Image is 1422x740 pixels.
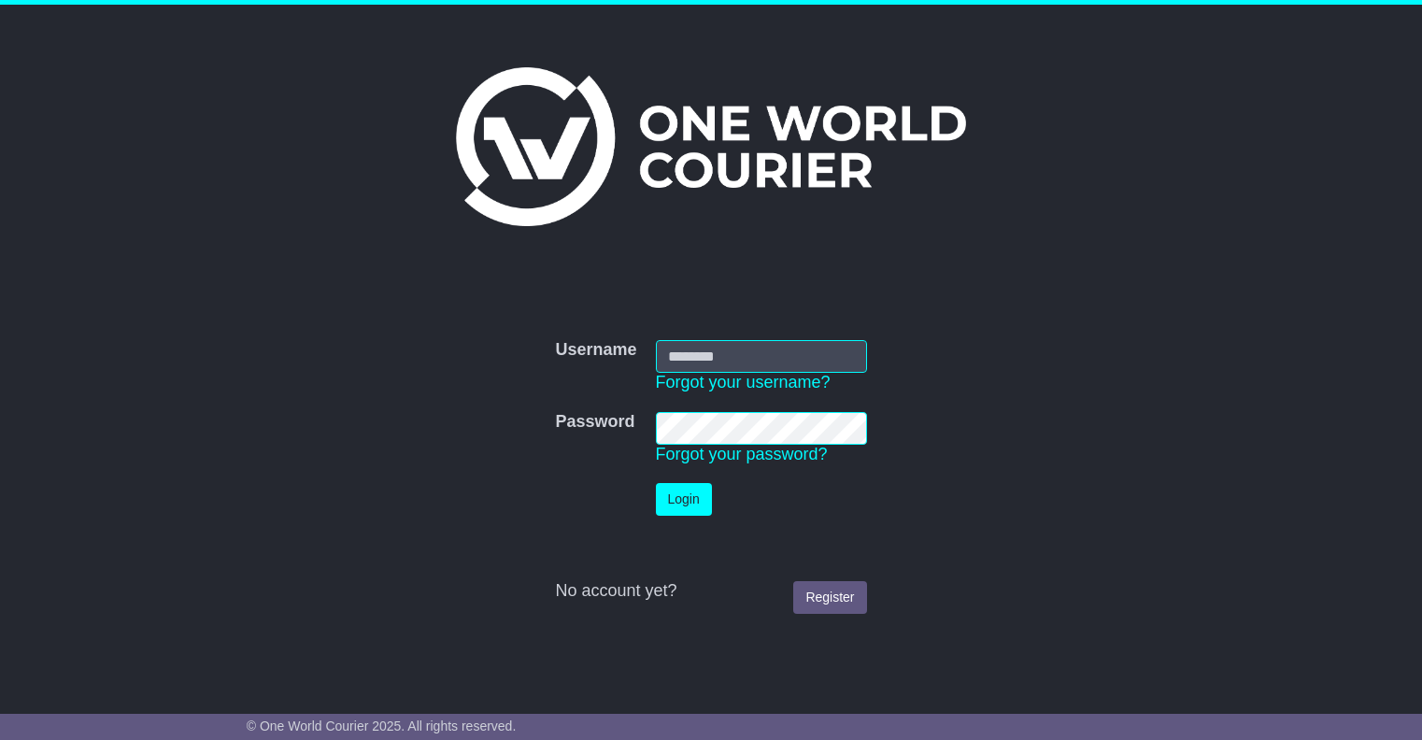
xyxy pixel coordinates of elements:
[247,719,517,733] span: © One World Courier 2025. All rights reserved.
[456,67,966,226] img: One World
[555,581,866,602] div: No account yet?
[555,412,634,433] label: Password
[656,483,712,516] button: Login
[555,340,636,361] label: Username
[656,445,828,463] a: Forgot your password?
[793,581,866,614] a: Register
[656,373,831,391] a: Forgot your username?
